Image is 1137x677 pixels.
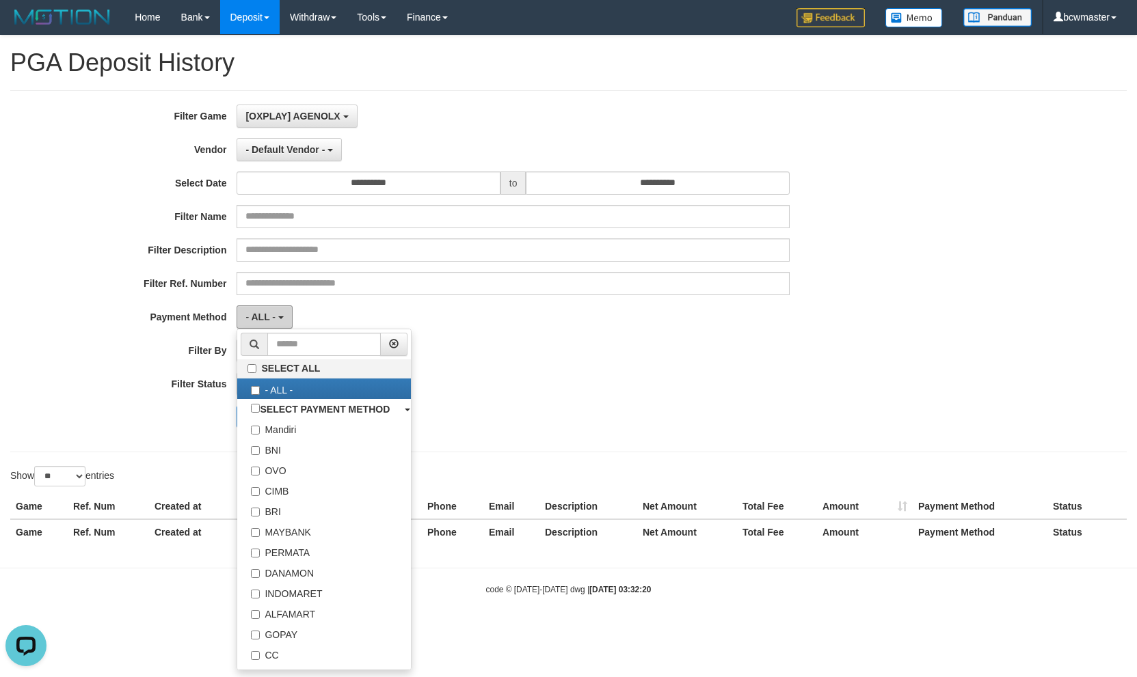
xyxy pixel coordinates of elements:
[10,494,68,519] th: Game
[237,378,411,399] label: - ALL -
[737,519,817,544] th: Total Fee
[245,144,325,155] span: - Default Vendor -
[10,49,1127,77] h1: PGA Deposit History
[1047,494,1127,519] th: Status
[483,494,539,519] th: Email
[248,364,256,373] input: SELECT ALL
[797,8,865,27] img: Feedback.jpg
[251,610,260,619] input: ALFAMART
[251,651,260,660] input: CC
[237,521,411,541] label: MAYBANK
[245,312,276,322] span: - ALL -
[251,569,260,578] input: DANAMON
[149,519,261,544] th: Created at
[251,549,260,557] input: PERMATA
[483,519,539,544] th: Email
[237,459,411,480] label: OVO
[237,105,357,128] button: [OXPLAY] AGENOLX
[251,528,260,537] input: MAYBANK
[251,590,260,598] input: INDOMARET
[500,171,526,195] span: to
[251,386,260,395] input: - ALL -
[422,519,483,544] th: Phone
[237,541,411,562] label: PERMATA
[237,418,411,439] label: Mandiri
[237,480,411,500] label: CIMB
[885,8,943,27] img: Button%20Memo.svg
[251,446,260,455] input: BNI
[10,466,114,486] label: Show entries
[251,467,260,475] input: OVO
[963,8,1032,27] img: panduan.png
[237,500,411,521] label: BRI
[913,494,1047,519] th: Payment Method
[260,404,390,415] b: SELECT PAYMENT METHOD
[539,519,637,544] th: Description
[237,582,411,603] label: INDOMARET
[237,439,411,459] label: BNI
[10,7,114,27] img: MOTION_logo.png
[245,111,340,122] span: [OXPLAY] AGENOLX
[5,5,46,46] button: Open LiveChat chat widget
[817,494,913,519] th: Amount
[589,585,651,594] strong: [DATE] 03:32:20
[251,404,260,413] input: SELECT PAYMENT METHOD
[251,487,260,496] input: CIMB
[149,494,261,519] th: Created at
[34,466,85,486] select: Showentries
[539,494,637,519] th: Description
[237,399,411,418] a: SELECT PAYMENT METHOD
[737,494,817,519] th: Total Fee
[68,494,149,519] th: Ref. Num
[817,519,913,544] th: Amount
[10,519,68,544] th: Game
[68,519,149,544] th: Ref. Num
[251,631,260,639] input: GOPAY
[251,426,260,434] input: Mandiri
[251,508,260,516] input: BRI
[422,494,483,519] th: Phone
[237,138,342,161] button: - Default Vendor -
[237,623,411,644] label: GOPAY
[237,603,411,623] label: ALFAMART
[486,585,652,594] small: code © [DATE]-[DATE] dwg |
[637,494,737,519] th: Net Amount
[237,305,292,329] button: - ALL -
[1047,519,1127,544] th: Status
[237,644,411,664] label: CC
[913,519,1047,544] th: Payment Method
[237,359,411,378] label: SELECT ALL
[637,519,737,544] th: Net Amount
[237,562,411,582] label: DANAMON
